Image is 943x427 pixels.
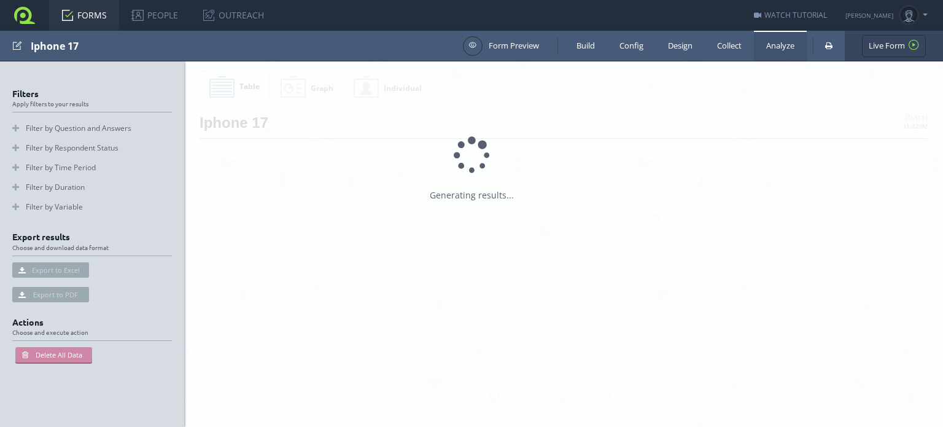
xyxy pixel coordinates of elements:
button: Export to PDF [12,287,89,302]
div: Iphone 17 [31,31,457,61]
iframe: chat widget [891,378,931,415]
button: Export to Excel [12,262,89,278]
a: WATCH TUTORIAL [754,10,827,20]
a: Form Preview [463,36,539,56]
a: Filter by Duration [12,178,172,197]
a: Filter by Time Period [12,158,172,178]
a: Build [564,31,607,61]
a: Filter by Variable [12,197,172,217]
a: Filter by Question and Answers [12,119,172,138]
div: Generating results... [430,190,514,201]
a: Design [656,31,705,61]
span: Choose and execute action [12,329,184,335]
a: Collect [705,31,754,61]
a: Config [607,31,656,61]
h2: Actions [12,318,184,341]
span: Choose and download data format [12,244,184,251]
h2: Filters [12,89,184,112]
a: Analyze [754,31,807,61]
span: Apply filters to your results [12,100,184,107]
a: Filter by Respondent Status [12,138,172,158]
a: Live Form [862,35,926,57]
span: Edit [12,38,22,53]
h2: Export results [12,232,184,256]
button: Delete All Data [15,347,92,362]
